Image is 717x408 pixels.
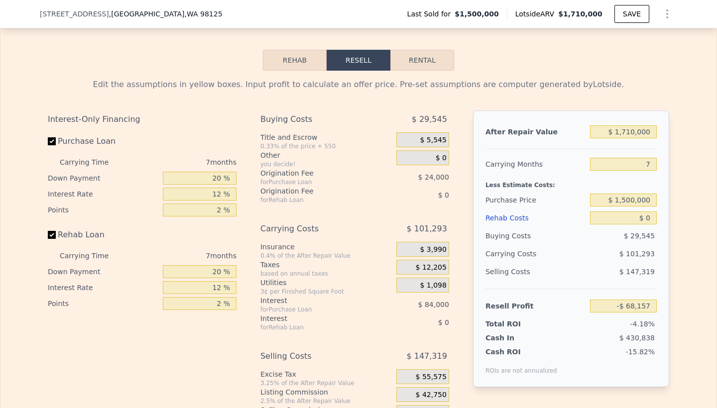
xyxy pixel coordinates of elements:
div: Origination Fee [260,186,371,196]
div: Edit the assumptions in yellow boxes. Input profit to calculate an offer price. Pre-set assumptio... [48,79,669,91]
div: for Purchase Loan [260,178,371,186]
div: Buying Costs [260,110,371,128]
span: Lotside ARV [515,9,558,19]
div: Interest Rate [48,186,159,202]
button: Resell [327,50,390,71]
div: Purchase Price [485,191,586,209]
div: Interest [260,313,371,323]
span: $ 101,293 [406,220,447,238]
span: $ 29,545 [624,232,655,240]
span: $ 12,205 [416,263,447,272]
span: $ 0 [438,318,449,326]
div: Points [48,296,159,311]
div: Taxes [260,260,392,270]
div: 3¢ per Finished Square Foot [260,288,392,296]
span: , [GEOGRAPHIC_DATA] [109,9,223,19]
div: Interest [260,296,371,306]
label: Rehab Loan [48,226,159,244]
span: -4.18% [630,320,655,328]
div: After Repair Value [485,123,586,141]
div: for Rehab Loan [260,323,371,331]
span: $ 147,319 [619,268,655,276]
span: $ 5,545 [420,136,446,145]
span: $ 430,838 [619,334,655,342]
input: Purchase Loan [48,137,56,145]
div: Carrying Costs [260,220,371,238]
div: Buying Costs [485,227,586,245]
div: Interest-Only Financing [48,110,237,128]
div: Title and Escrow [260,132,392,142]
div: Carrying Time [60,154,124,170]
span: $ 147,319 [406,347,447,365]
div: Other [260,150,392,160]
div: Down Payment [48,170,159,186]
span: $ 55,575 [416,373,447,382]
div: Carrying Time [60,248,124,264]
div: Excise Tax [260,369,392,379]
span: $ 24,000 [418,173,449,181]
span: $1,500,000 [455,9,499,19]
span: -15.82% [626,348,655,356]
div: Rehab Costs [485,209,586,227]
div: Carrying Costs [485,245,548,263]
div: Cash In [485,333,548,343]
div: Points [48,202,159,218]
span: $ 0 [436,154,447,163]
div: Origination Fee [260,168,371,178]
span: $ 84,000 [418,301,449,308]
div: 2.5% of the After Repair Value [260,397,392,405]
input: Rehab Loan [48,231,56,239]
span: $ 3,990 [420,245,446,254]
div: 0.33% of the price + 550 [260,142,392,150]
button: Rental [390,50,454,71]
div: 3.25% of the After Repair Value [260,379,392,387]
div: for Purchase Loan [260,306,371,313]
div: Listing Commission [260,387,392,397]
span: Last Sold for [407,9,455,19]
div: you decide! [260,160,392,168]
div: Selling Costs [485,263,586,281]
div: Insurance [260,242,392,252]
div: 7 months [128,248,237,264]
div: 7 months [128,154,237,170]
div: Less Estimate Costs: [485,173,657,191]
div: Selling Costs [260,347,371,365]
div: ROIs are not annualized [485,357,557,375]
span: $ 42,750 [416,391,447,400]
div: Resell Profit [485,297,586,315]
div: Carrying Months [485,155,586,173]
label: Purchase Loan [48,132,159,150]
div: Down Payment [48,264,159,280]
span: , WA 98125 [184,10,222,18]
button: SAVE [614,5,649,23]
button: Show Options [657,4,677,24]
div: for Rehab Loan [260,196,371,204]
div: Total ROI [485,319,548,329]
span: $ 0 [438,191,449,199]
span: $ 1,098 [420,281,446,290]
div: Utilities [260,278,392,288]
span: $ 101,293 [619,250,655,258]
div: 0.4% of the After Repair Value [260,252,392,260]
div: Cash ROI [485,347,557,357]
button: Rehab [263,50,327,71]
span: $ 29,545 [412,110,447,128]
span: [STREET_ADDRESS] [40,9,109,19]
div: based on annual taxes [260,270,392,278]
span: $1,710,000 [558,10,602,18]
div: Interest Rate [48,280,159,296]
